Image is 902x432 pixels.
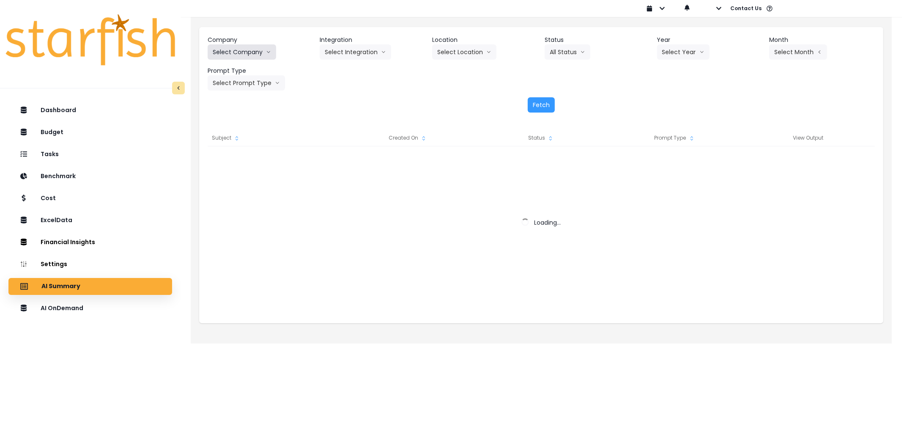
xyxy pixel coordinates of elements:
svg: arrow down line [699,48,705,56]
button: ExcelData [8,212,172,229]
header: Month [769,36,875,44]
svg: sort [547,135,554,142]
button: Settings [8,256,172,273]
span: Loading... [534,218,561,227]
button: Cost [8,190,172,207]
button: AI Summary [8,278,172,295]
div: Created On [341,129,474,146]
svg: sort [233,135,240,142]
p: Budget [41,129,63,136]
div: View Output [742,129,875,146]
button: All Statusarrow down line [545,44,590,60]
button: Select Companyarrow down line [208,44,276,60]
div: Subject [208,129,341,146]
p: AI Summary [41,283,80,290]
svg: sort [688,135,695,142]
svg: arrow down line [275,79,280,87]
header: Prompt Type [208,66,313,75]
header: Year [657,36,763,44]
button: Select Integrationarrow down line [320,44,391,60]
button: Financial Insights [8,234,172,251]
button: Tasks [8,146,172,163]
p: ExcelData [41,217,72,224]
button: Budget [8,124,172,141]
svg: arrow down line [381,48,386,56]
button: Select Montharrow left line [769,44,827,60]
svg: arrow down line [580,48,585,56]
header: Integration [320,36,425,44]
button: Select Locationarrow down line [432,44,496,60]
p: Cost [41,195,56,202]
p: Benchmark [41,173,76,180]
button: Select Yeararrow down line [657,44,710,60]
button: Select Prompt Typearrow down line [208,75,285,91]
button: Benchmark [8,168,172,185]
svg: arrow down line [486,48,491,56]
p: Tasks [41,151,59,158]
header: Location [432,36,538,44]
button: Dashboard [8,102,172,119]
button: AI OnDemand [8,300,172,317]
header: Company [208,36,313,44]
svg: sort [420,135,427,142]
div: Status [474,129,608,146]
svg: arrow down line [266,48,271,56]
p: AI OnDemand [41,305,83,312]
p: Dashboard [41,107,76,114]
button: Fetch [528,97,555,113]
svg: arrow left line [817,48,822,56]
header: Status [545,36,650,44]
div: Prompt Type [608,129,742,146]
